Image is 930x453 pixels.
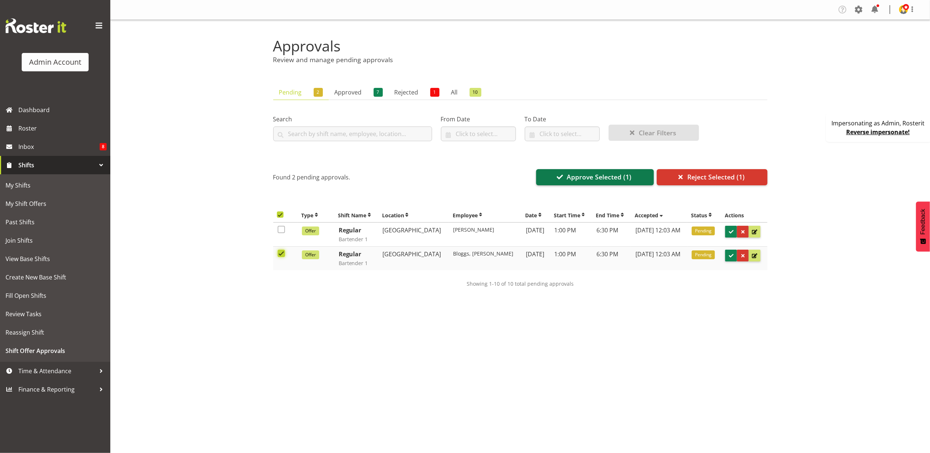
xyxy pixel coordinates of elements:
[449,209,521,223] th: Employee
[6,308,105,320] span: Review Tasks
[470,88,481,97] span: 10
[273,126,432,141] input: Search by shift name, employee, location...
[2,176,108,195] a: My Shifts
[6,180,105,191] span: My Shifts
[339,250,361,258] strong: Regular
[916,201,930,252] button: Feedback - Show survey
[389,85,445,100] a: Rejected
[846,128,910,136] a: Reverse impersonate!
[550,209,592,223] th: Start Time
[378,247,449,271] td: [GEOGRAPHIC_DATA]
[378,209,449,223] th: Location
[725,226,737,238] button: Quick Approve
[567,172,631,182] span: Approve Selected (1)
[6,290,105,301] span: Fill Open Shifts
[453,226,517,233] p: [PERSON_NAME]
[18,365,96,377] span: Time & Attendance
[453,250,517,257] p: Bloggs, [PERSON_NAME]
[18,141,100,152] span: Inbox
[749,226,760,238] button: View Details & Add Notes
[100,143,107,150] span: 8
[550,247,592,271] td: 1:00 PM
[692,226,715,235] span: Pending
[2,342,108,360] a: Shift Offer Approvals
[2,268,108,286] a: Create New Base Shift
[314,88,323,97] span: 2
[441,115,516,124] label: From Date
[334,209,378,223] th: Shift Name
[339,260,368,267] small: Bartender 1
[592,222,631,247] td: 6:30 PM
[339,226,361,234] strong: Regular
[6,18,66,33] img: Rosterit website logo
[273,115,432,124] label: Search
[6,235,105,246] span: Join Shifts
[692,250,715,259] span: Pending
[521,209,550,223] th: Date
[18,123,107,134] span: Roster
[2,213,108,231] a: Past Shifts
[609,125,699,141] button: Clear Filters
[302,226,319,235] span: Offer
[725,250,737,261] button: Quick Approve
[6,272,105,283] span: Create New Base Shift
[631,222,687,247] td: [DATE] 12:03 AM
[374,88,383,97] span: 7
[278,226,289,233] label: Another offer for this position is already selected
[899,5,908,14] img: admin-rosteritf9cbda91fdf824d97c9d6345b1f660ea.png
[378,222,449,247] td: [GEOGRAPHIC_DATA]
[297,209,334,223] th: Type
[521,247,550,271] td: [DATE]
[18,160,96,171] span: Shifts
[273,174,350,181] p: Found 2 pending approvals.
[2,250,108,268] a: View Base Shifts
[18,104,107,115] span: Dashboard
[273,56,767,64] h2: Review and manage pending approvals
[749,250,760,261] button: View Details & Add Notes
[2,231,108,250] a: Join Shifts
[737,226,749,238] button: Quick Reject
[2,323,108,342] a: Reassign Shift
[550,222,592,247] td: 1:00 PM
[441,126,516,141] input: Click to select...
[339,236,368,243] small: Bartender 1
[639,128,676,138] span: Clear Filters
[2,195,108,213] a: My Shift Offers
[592,209,631,223] th: End Time
[721,209,767,223] th: Actions
[29,57,81,68] div: Admin Account
[592,247,631,271] td: 6:30 PM
[467,280,574,287] small: Showing 1-10 of 10 total pending approvals
[6,198,105,209] span: My Shift Offers
[631,209,687,223] th: Accepted
[737,250,749,261] button: Quick Reject
[687,209,721,223] th: Status
[536,169,654,185] button: Approve Selected (1)
[18,384,96,395] span: Finance & Reporting
[329,85,389,100] a: Approved
[273,38,767,54] h1: Approvals
[302,250,319,259] span: Offer
[6,253,105,264] span: View Base Shifts
[525,126,600,141] input: Click to select...
[831,119,924,128] p: Impersonating as Admin, Rosterit
[657,169,767,185] button: Reject Selected (1)
[6,217,105,228] span: Past Shifts
[2,305,108,323] a: Review Tasks
[525,115,600,124] label: To Date
[687,172,745,182] span: Reject Selected (1)
[2,286,108,305] a: Fill Open Shifts
[521,222,550,247] td: [DATE]
[920,209,926,235] span: Feedback
[445,85,487,100] a: All
[430,88,439,97] span: 1
[631,247,687,271] td: [DATE] 12:03 AM
[6,327,105,338] span: Reassign Shift
[6,345,105,356] span: Shift Offer Approvals
[273,85,329,100] a: Pending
